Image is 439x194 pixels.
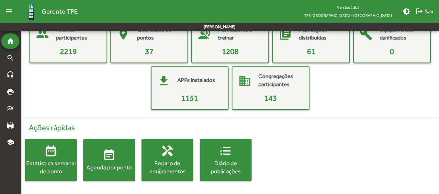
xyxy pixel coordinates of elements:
[299,3,397,11] div: Versão: 1.8.1
[103,149,116,162] mat-icon: event_note
[299,26,343,42] mat-card-title: Publicações distribuídas
[6,54,14,62] mat-icon: search
[6,37,14,45] mat-icon: home
[83,163,135,171] div: Agenda por ponto
[25,123,435,132] h4: Ações rápidas
[114,25,133,44] mat-icon: place
[83,139,135,181] button: Agenda por ponto
[16,1,78,22] a: Gerente TPE
[181,94,198,102] span: 1151
[25,139,77,181] button: Estatística semanal de ponto
[195,25,214,44] mat-icon: voice_over_off
[60,47,77,56] span: 2219
[141,139,193,181] button: Reparo de equipamentos
[154,71,174,91] mat-icon: get_app
[6,88,14,96] mat-icon: print
[413,6,436,17] button: Sair
[145,47,153,56] span: 37
[42,6,78,17] span: Gerente TPE
[200,159,252,175] div: Diário de publicações
[218,26,262,42] mat-card-title: Publicadores a treinar
[25,159,77,175] div: Estatística semanal de ponto
[258,72,302,89] mat-card-title: Congregações participantes
[235,71,254,91] mat-icon: domain
[6,121,14,129] mat-icon: stadium
[402,7,410,15] mat-icon: brightness_medium
[177,76,215,85] mat-card-title: APPs instalados
[390,47,394,56] span: 0
[44,144,57,157] mat-icon: date_range
[222,47,239,56] span: 1208
[299,11,397,19] span: TPE [GEOGRAPHIC_DATA] - [GEOGRAPHIC_DATA]
[137,26,181,42] mat-card-title: Quantidade de pontos
[56,26,100,42] mat-card-title: Total de participantes
[307,47,315,56] span: 61
[264,94,277,102] span: 143
[6,105,14,112] mat-icon: multiline_chart
[161,144,174,157] mat-icon: handyman
[380,26,424,42] mat-card-title: Equipamentos danificados
[415,6,434,17] span: Sair
[3,5,16,18] mat-icon: menu
[6,138,14,146] mat-icon: school
[6,71,14,79] mat-icon: headset_mic
[141,159,193,175] div: Reparo de equipamentos
[219,144,232,157] mat-icon: format_list_numbered
[21,1,42,22] img: Logo
[200,139,252,181] button: Diário de publicações
[276,25,295,44] mat-icon: library_books
[356,25,376,44] mat-icon: build
[33,25,52,44] mat-icon: people
[415,7,423,15] mat-icon: logout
